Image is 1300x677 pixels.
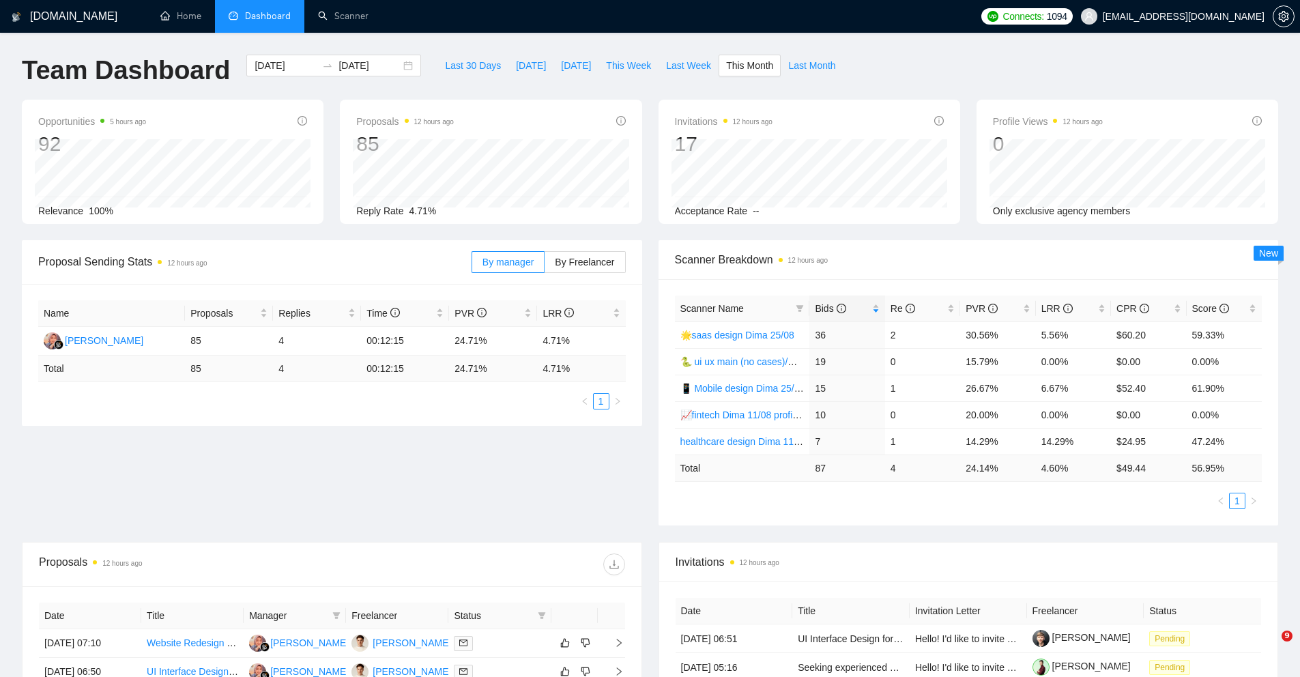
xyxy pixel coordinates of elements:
[1032,659,1050,676] img: c1BKRfeXWqy8uxsVXOyWlbCuxCsj0L_I2bY6LCV-q0W6fJuZWK2s3hCpgN9D1pJZ7g
[1036,428,1111,455] td: 14.29%
[680,436,855,447] a: healthcare design Dima 11/08 profile rate
[680,356,811,367] a: 🐍 ui ux main (no cases)/Dima
[553,55,598,76] button: [DATE]
[1111,401,1186,428] td: $0.00
[609,393,626,409] button: right
[604,559,624,570] span: download
[680,383,873,394] a: 📱 Mobile design Dima 25/08 (another cover)
[1032,632,1131,643] a: [PERSON_NAME]
[1111,455,1186,481] td: $ 49.44
[160,10,201,22] a: homeHome
[1111,348,1186,375] td: $0.00
[1111,321,1186,348] td: $60.20
[616,116,626,126] span: info-circle
[449,327,537,356] td: 24.71%
[298,116,307,126] span: info-circle
[1187,401,1262,428] td: 0.00%
[1245,493,1262,509] li: Next Page
[245,10,291,22] span: Dashboard
[1273,5,1295,27] button: setting
[38,356,185,382] td: Total
[560,637,570,648] span: like
[1259,248,1278,259] span: New
[680,303,744,314] span: Scanner Name
[38,113,146,130] span: Opportunities
[987,11,998,22] img: upwork-logo.png
[538,611,546,620] span: filter
[273,300,361,327] th: Replies
[1041,303,1073,314] span: LRR
[675,251,1262,268] span: Scanner Breakdown
[346,603,448,629] th: Freelancer
[1149,631,1190,646] span: Pending
[38,131,146,157] div: 92
[966,303,998,314] span: PVR
[885,321,960,348] td: 2
[1213,493,1229,509] button: left
[666,58,711,73] span: Last Week
[1047,9,1067,24] span: 1094
[885,348,960,375] td: 0
[39,553,332,575] div: Proposals
[459,667,467,676] span: mail
[409,205,437,216] span: 4.71%
[535,605,549,626] span: filter
[1192,303,1229,314] span: Score
[1036,375,1111,401] td: 6.67%
[270,635,349,650] div: [PERSON_NAME]
[22,55,230,87] h1: Team Dashboard
[390,308,400,317] span: info-circle
[675,113,772,130] span: Invitations
[676,624,793,653] td: [DATE] 06:51
[1149,661,1196,672] a: Pending
[1273,11,1294,22] span: setting
[934,116,944,126] span: info-circle
[680,330,794,341] a: 🌟saas design Dima 25/08
[885,428,960,455] td: 1
[564,308,574,317] span: info-circle
[1111,428,1186,455] td: $24.95
[508,55,553,76] button: [DATE]
[351,637,451,648] a: DZ[PERSON_NAME]
[609,393,626,409] li: Next Page
[960,401,1035,428] td: 20.00%
[1282,631,1292,642] span: 9
[102,560,142,567] time: 12 hours ago
[338,58,401,73] input: End date
[167,259,207,267] time: 12 hours ago
[361,327,449,356] td: 00:12:15
[278,306,345,321] span: Replies
[1063,118,1102,126] time: 12 hours ago
[555,257,614,268] span: By Freelancer
[837,304,846,313] span: info-circle
[993,113,1103,130] span: Profile Views
[792,624,910,653] td: UI Interface Design for Mobile App
[445,58,501,73] span: Last 30 Days
[593,393,609,409] li: 1
[1002,9,1043,24] span: Connects:
[449,356,537,382] td: 24.71 %
[1032,630,1050,647] img: c19VihA4QvuZw5y26SaVtTWNXue-Z1ekR8e4r92-vChPn2utIErH3-UPeMpHedHYOM
[809,428,884,455] td: 7
[249,635,266,652] img: NS
[740,559,779,566] time: 12 hours ago
[960,321,1035,348] td: 30.56%
[1230,493,1245,508] a: 1
[330,605,343,626] span: filter
[1036,401,1111,428] td: 0.00%
[796,304,804,313] span: filter
[65,333,143,348] div: [PERSON_NAME]
[356,113,454,130] span: Proposals
[537,327,625,356] td: 4.71%
[249,637,349,648] a: NS[PERSON_NAME]
[594,394,609,409] a: 1
[190,306,257,321] span: Proposals
[603,638,624,648] span: right
[1187,321,1262,348] td: 59.33%
[229,11,238,20] span: dashboard
[809,375,884,401] td: 15
[1027,598,1144,624] th: Freelancer
[1144,598,1261,624] th: Status
[993,205,1131,216] span: Only exclusive agency members
[1084,12,1094,21] span: user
